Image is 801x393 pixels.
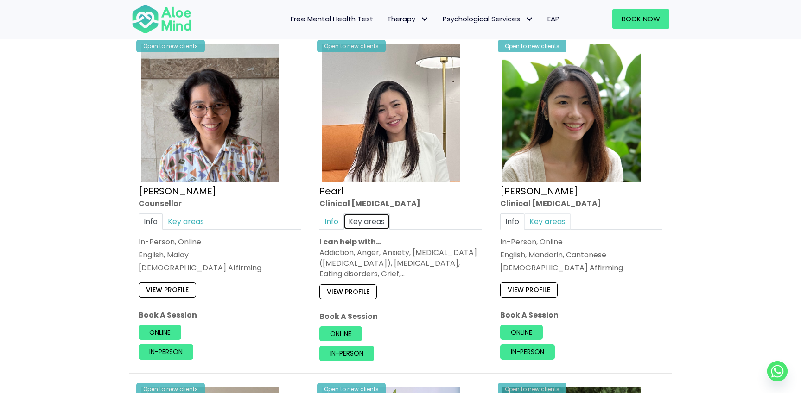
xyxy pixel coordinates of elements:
div: [DEMOGRAPHIC_DATA] Affirming [500,262,662,273]
p: English, Mandarin, Cantonese [500,250,662,260]
a: View profile [139,283,196,298]
a: Pearl [319,185,343,198]
p: Book A Session [500,310,662,320]
div: In-Person, Online [500,237,662,247]
div: Counsellor [139,198,301,209]
span: Psychological Services [443,14,534,24]
a: Online [319,326,362,341]
img: zafeera counsellor [141,44,279,182]
a: Psychological ServicesPsychological Services: submenu [436,9,540,29]
img: Aloe mind Logo [132,4,192,34]
p: English, Malay [139,250,301,260]
a: Info [139,213,163,230]
div: Open to new clients [136,40,205,52]
div: Clinical [MEDICAL_DATA] [500,198,662,209]
a: Online [139,325,181,340]
p: Book A Session [319,311,482,322]
a: Key areas [343,213,390,230]
a: View profile [500,283,558,298]
a: TherapyTherapy: submenu [380,9,436,29]
span: EAP [547,14,559,24]
a: In-person [139,344,193,359]
img: Peggy Clin Psych [502,44,641,182]
span: Therapy: submenu [418,12,431,26]
a: Info [500,213,524,230]
div: Open to new clients [498,40,566,52]
p: Book A Session [139,310,301,320]
a: Key areas [163,213,209,230]
a: Book Now [612,9,669,29]
p: I can help with… [319,237,482,247]
div: Open to new clients [317,40,386,52]
img: Pearl photo [322,44,460,182]
a: In-person [500,344,555,359]
div: Clinical [MEDICAL_DATA] [319,198,482,209]
a: [PERSON_NAME] [500,185,578,198]
div: [DEMOGRAPHIC_DATA] Affirming [139,262,301,273]
a: EAP [540,9,566,29]
a: Online [500,325,543,340]
span: Psychological Services: submenu [522,12,536,26]
a: In-person [319,346,374,361]
a: View profile [319,284,377,299]
a: Whatsapp [767,361,788,381]
span: Free Mental Health Test [291,14,373,24]
div: Addiction, Anger, Anxiety, [MEDICAL_DATA] ([MEDICAL_DATA]), [MEDICAL_DATA], Eating disorders, Gri... [319,247,482,280]
div: In-Person, Online [139,237,301,247]
span: Book Now [622,14,660,24]
a: Info [319,213,343,230]
a: Free Mental Health Test [284,9,380,29]
a: [PERSON_NAME] [139,185,216,198]
nav: Menu [204,9,566,29]
span: Therapy [387,14,429,24]
a: Key areas [524,213,571,230]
